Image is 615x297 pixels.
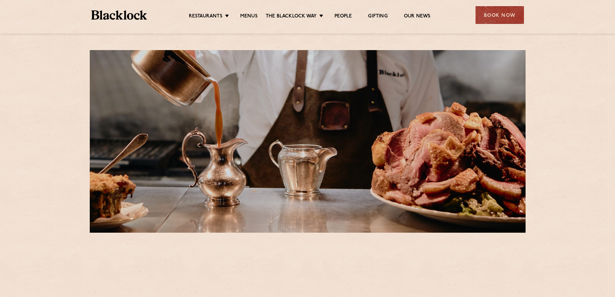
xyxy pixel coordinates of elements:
div: Book Now [476,6,524,24]
a: Gifting [368,13,387,20]
a: Menus [240,13,258,20]
a: The Blacklock Way [266,13,317,20]
a: People [334,13,352,20]
a: Restaurants [189,13,222,20]
img: BL_Textured_Logo-footer-cropped.svg [91,10,147,20]
a: Our News [404,13,431,20]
